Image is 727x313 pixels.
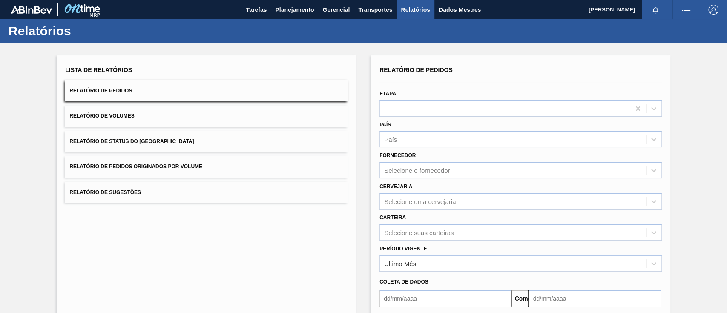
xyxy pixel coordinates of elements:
font: Transportes [358,6,392,13]
font: Lista de Relatórios [65,66,132,73]
font: Relatório de Pedidos [379,66,453,73]
font: Período Vigente [379,246,427,252]
img: Sair [708,5,718,15]
font: Relatório de Status do [GEOGRAPHIC_DATA] [69,138,194,144]
font: Gerencial [322,6,350,13]
button: Relatório de Pedidos [65,80,348,101]
font: Relatório de Sugestões [69,189,141,195]
font: Carteira [379,215,406,221]
font: Selecione o fornecedor [384,167,450,174]
font: Relatório de Pedidos [69,88,132,94]
font: Relatório de Volumes [69,113,134,119]
button: Notificações [642,4,669,16]
font: Selecione suas carteiras [384,229,454,236]
font: Tarefas [246,6,267,13]
font: Selecione uma cervejaria [384,198,456,205]
input: dd/mm/aaaa [379,290,511,307]
font: Etapa [379,91,396,97]
font: Fornecedor [379,152,416,158]
button: Relatório de Volumes [65,106,348,126]
font: Relatórios [9,24,71,38]
font: [PERSON_NAME] [589,6,635,13]
button: Relatório de Status do [GEOGRAPHIC_DATA] [65,131,348,152]
font: Relatório de Pedidos Originados por Volume [69,164,202,170]
font: País [379,122,391,128]
button: Comeu [511,290,529,307]
font: Planejamento [275,6,314,13]
font: Último Mês [384,260,416,267]
img: TNhmsLtSVTkK8tSr43FrP2fwEKptu5GPRR3wAAAABJRU5ErkJggg== [11,6,52,14]
input: dd/mm/aaaa [529,290,661,307]
button: Relatório de Pedidos Originados por Volume [65,156,348,177]
font: Comeu [514,295,534,302]
font: Coleta de dados [379,279,428,285]
font: Dados Mestres [439,6,481,13]
font: Relatórios [401,6,430,13]
img: ações do usuário [681,5,691,15]
font: País [384,136,397,143]
font: Cervejaria [379,184,412,190]
button: Relatório de Sugestões [65,182,348,203]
